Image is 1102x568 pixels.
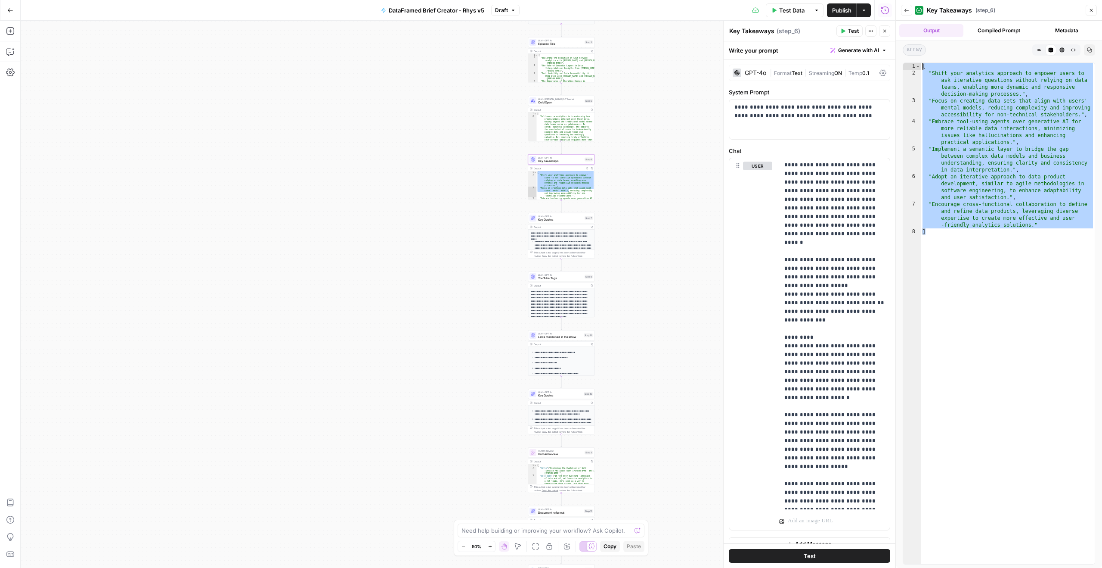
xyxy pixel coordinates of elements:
div: Output [534,225,588,229]
span: array [903,44,926,56]
span: LLM · GPT-4o [538,273,583,277]
span: LLM · [PERSON_NAME] 3.7 Sonnet [538,97,583,101]
span: Toggle code folding, rows 1 through 5 [534,112,537,115]
span: Streaming [809,70,834,76]
span: Temp [848,70,862,76]
button: Compiled Prompt [967,24,1031,37]
span: LLM · GPT-4o [538,156,583,159]
span: Copy [604,543,616,550]
span: Test Data [779,6,805,15]
button: Copy [600,541,620,552]
g: Edge from step_11 to step_9 [561,552,562,564]
span: Copy the output [542,255,558,257]
label: Chat [729,147,890,155]
span: Copy the output [542,431,558,433]
div: Output [534,167,583,170]
button: Paste [623,541,644,552]
div: Output [534,401,588,405]
span: Toggle code folding, rows 1 through 9 [534,464,537,467]
span: ON [834,70,842,76]
g: Edge from step_7 to step_8 [561,259,562,271]
div: Step 8 [585,275,593,279]
button: Test Data [766,3,810,17]
div: Step 12 [584,334,593,337]
span: Copy the output [542,489,558,492]
div: 1 [903,63,921,70]
span: Human Review [538,449,583,453]
div: LLM · GPT-4oKey TakeawaysStep 6Output[ "Shift your analytics approach to empower users to ask ite... [528,154,595,200]
div: 5 [528,80,538,87]
div: Output [534,108,588,112]
g: Edge from step_2 to step_5 [561,83,562,95]
div: Output [534,284,588,287]
g: Edge from step_6 to step_7 [561,200,562,212]
div: 2 [528,467,537,474]
g: Edge from step_3 to step_11 [561,493,562,506]
div: 2 [528,56,538,64]
span: DataFramed Brief Creator - Rhys v5 [389,6,484,15]
g: Edge from step_8 to step_12 [561,317,562,330]
div: 6 [903,173,921,201]
div: Step 5 [585,99,593,103]
span: Key Quotes [538,393,582,398]
div: 4 [903,118,921,146]
button: Draft [491,5,520,16]
div: 3 [528,187,537,197]
button: Generate with AI [827,45,890,56]
div: Step 15 [584,392,593,396]
button: Add Message [729,537,890,550]
span: | [802,68,809,77]
span: Toggle code folding, rows 1 through 12 [535,54,538,56]
div: user [729,158,772,530]
span: Key Takeaways [538,159,583,163]
div: Output [534,50,588,53]
span: LLM · GPT-4o [538,508,582,511]
span: YouTube Tags [538,276,583,281]
span: | [770,68,774,77]
div: 2 [903,70,921,97]
button: Metadata [1034,24,1099,37]
button: Output [899,24,963,37]
span: Toggle code folding, rows 1 through 8 [916,63,920,70]
span: 0.1 [862,70,869,76]
span: Test [804,552,816,560]
span: Human Review [538,452,583,456]
textarea: Key Takeaways [729,27,774,35]
span: Toggle code folding, rows 1 through 8 [534,171,537,174]
span: Links mentioned in the show [538,335,582,339]
div: 4 [528,197,537,207]
div: Human ReviewHuman ReviewStep 3Output{ "title":"Exploring the Evolution of Self -Service Analytics... [528,447,595,493]
div: 2 [528,174,537,187]
div: LLM · GPT-4oEpisode TitleStep 2Output[ "Exploring the Evolution of Self-Service Analytics with [P... [528,37,595,83]
span: Generate with AI [838,47,879,54]
label: System Prompt [729,88,890,97]
div: 1 [528,54,538,56]
span: LLM · GPT-4o [538,215,583,218]
button: Test [836,25,863,37]
div: Output [534,460,588,463]
div: 1 [528,464,537,467]
g: Edge from step_12 to step_15 [561,376,562,388]
button: user [743,162,772,170]
div: This output is too large & has been abbreviated for review. to view the full content. [534,251,593,258]
span: Test [848,27,859,35]
span: Paste [627,543,641,550]
div: 7 [903,201,921,228]
div: 2 [528,115,537,159]
div: This output is too large & has been abbreviated for review. to view the full content. [534,427,593,434]
div: 1 [528,112,537,115]
span: LLM · GPT-4o [538,332,582,335]
div: LLM · [PERSON_NAME] 3.7 SonnetCold OpenStep 5Output[ "Self-service analytics is transforming how ... [528,96,595,141]
div: 3 [528,64,538,72]
div: This output is too large & has been abbreviated for review. to view the full content. [534,485,593,492]
div: Output [534,518,588,522]
span: Document reformat [538,511,582,515]
span: Episode Title [538,42,583,46]
div: 3 [528,474,537,513]
span: LLM · GPT-4o [538,390,582,394]
g: Edge from step_15 to step_3 [561,434,562,447]
span: LLM · GPT-4o [538,39,583,42]
div: 8 [903,228,921,235]
div: 5 [903,146,921,173]
g: Edge from step_5 to step_6 [561,141,562,154]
